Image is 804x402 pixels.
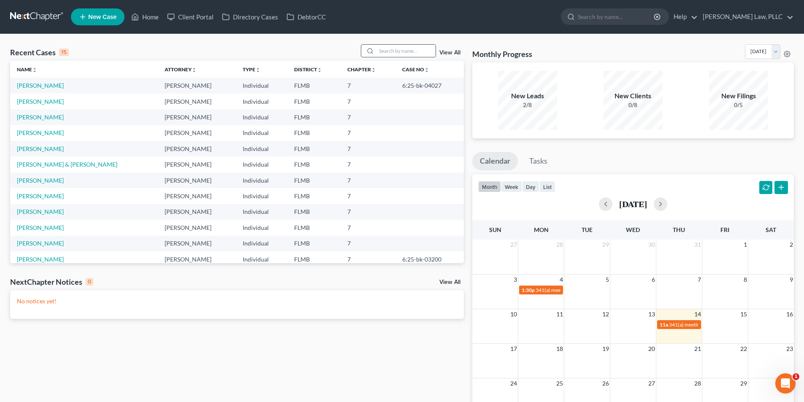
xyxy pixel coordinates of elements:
a: Calendar [472,152,518,170]
span: 16 [785,309,794,319]
span: 2 [789,240,794,250]
td: Individual [236,173,287,188]
button: list [539,181,555,192]
td: FLMB [287,78,341,93]
span: 4 [559,275,564,285]
a: [PERSON_NAME] [17,208,64,215]
h3: Monthly Progress [472,49,532,59]
span: 341(a) meeting for [PERSON_NAME] [669,321,750,328]
td: Individual [236,125,287,141]
span: 28 [555,240,564,250]
a: [PERSON_NAME] [17,224,64,231]
a: Tasks [522,152,555,170]
span: 11 [555,309,564,319]
td: [PERSON_NAME] [158,204,236,220]
span: 19 [601,344,610,354]
button: month [478,181,501,192]
td: FLMB [287,109,341,125]
span: 29 [601,240,610,250]
td: Individual [236,109,287,125]
td: Individual [236,141,287,156]
a: [PERSON_NAME] [17,145,64,152]
td: Individual [236,188,287,204]
span: 27 [647,378,656,389]
a: [PERSON_NAME] [17,256,64,263]
td: [PERSON_NAME] [158,220,236,235]
td: 7 [341,220,395,235]
span: New Case [88,14,116,20]
span: 26 [601,378,610,389]
i: unfold_more [255,67,260,73]
i: unfold_more [32,67,37,73]
td: 7 [341,251,395,267]
i: unfold_more [317,67,322,73]
span: 20 [647,344,656,354]
span: 5 [605,275,610,285]
input: Search by name... [376,45,436,57]
a: [PERSON_NAME] [17,129,64,136]
a: [PERSON_NAME] [17,82,64,89]
span: 12 [601,309,610,319]
span: 18 [555,344,564,354]
td: [PERSON_NAME] [158,141,236,156]
span: 27 [509,240,518,250]
span: 29 [739,378,748,389]
button: day [522,181,539,192]
td: FLMB [287,94,341,109]
td: FLMB [287,141,341,156]
td: FLMB [287,204,341,220]
div: New Clients [604,91,663,101]
p: No notices yet! [17,297,457,305]
a: [PERSON_NAME] [17,98,64,105]
td: 7 [341,188,395,204]
td: Individual [236,220,287,235]
td: FLMB [287,251,341,267]
div: 2/8 [498,101,557,109]
a: Directory Cases [218,9,282,24]
span: Wed [626,226,640,233]
td: [PERSON_NAME] [158,109,236,125]
td: 7 [341,109,395,125]
td: 7 [341,94,395,109]
a: [PERSON_NAME] [17,113,64,121]
a: Nameunfold_more [17,66,37,73]
td: 7 [341,204,395,220]
a: Home [127,9,163,24]
td: FLMB [287,156,341,172]
span: 31 [693,240,702,250]
span: 10 [509,309,518,319]
h2: [DATE] [619,200,647,208]
span: 17 [509,344,518,354]
span: 1:30p [522,287,535,293]
td: Individual [236,251,287,267]
span: 23 [785,344,794,354]
td: 7 [341,173,395,188]
td: Individual [236,94,287,109]
span: 24 [509,378,518,389]
td: 7 [341,141,395,156]
a: View All [439,50,460,56]
div: 0 [86,278,93,286]
a: [PERSON_NAME] Law, PLLC [698,9,793,24]
span: 9 [789,275,794,285]
span: 6 [651,275,656,285]
div: Recent Cases [10,47,69,57]
button: week [501,181,522,192]
i: unfold_more [192,67,197,73]
a: DebtorCC [282,9,330,24]
span: 3 [513,275,518,285]
td: [PERSON_NAME] [158,94,236,109]
span: 22 [739,344,748,354]
td: FLMB [287,188,341,204]
td: 7 [341,125,395,141]
span: 11a [660,321,668,328]
a: [PERSON_NAME] & [PERSON_NAME] [17,161,117,168]
span: 21 [693,344,702,354]
div: NextChapter Notices [10,277,93,287]
td: [PERSON_NAME] [158,173,236,188]
td: 7 [341,156,395,172]
a: Attorneyunfold_more [165,66,197,73]
td: 7 [341,236,395,251]
td: Individual [236,236,287,251]
span: Sat [766,226,776,233]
